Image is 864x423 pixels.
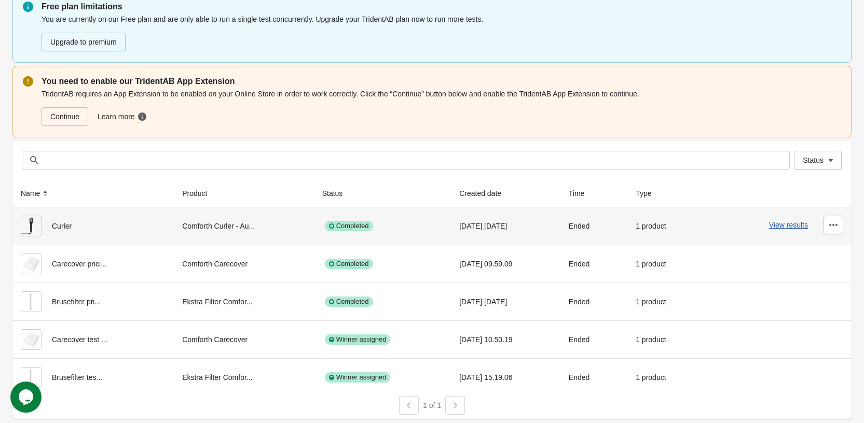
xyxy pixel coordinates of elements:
span: Status [803,156,824,164]
div: 1 product [636,253,693,274]
div: Comforth Carecover [182,329,306,350]
div: TridentAB requires an App Extension to be enabled on your Online Store in order to work correctly... [42,88,841,127]
p: You need to enable our TridentAB App Extension [42,75,841,88]
div: Comforth Carecover [182,253,306,274]
div: 1 product [636,216,693,236]
div: Winner assigned [325,372,391,383]
button: Status [318,184,358,203]
div: Ended [569,291,619,312]
span: Curler [52,222,72,230]
div: Completed [325,221,373,231]
div: Ekstra Filter Comfor... [182,291,306,312]
span: Carecover prici... [52,260,107,268]
button: Upgrade to premium [42,33,126,51]
button: Status [794,151,842,170]
span: Carecover test ... [52,335,107,344]
button: Type [632,184,666,203]
a: Continue [42,107,88,126]
span: Brusefilter tes... [52,373,102,382]
iframe: chat widget [10,382,44,413]
div: Ended [569,329,619,350]
div: Completed [325,259,373,269]
button: Time [565,184,599,203]
div: [DATE] 09.59.09 [459,253,552,274]
p: Free plan limitations [42,1,841,13]
span: Learn more [98,111,137,122]
a: Learn more [93,107,154,126]
div: [DATE] [DATE] [459,216,552,236]
div: 1 product [636,291,693,312]
div: 1 product [636,329,693,350]
div: 1 product [636,367,693,388]
div: You are currently on our Free plan and are only able to run a single test concurrently. Upgrade y... [42,13,841,52]
div: Completed [325,297,373,307]
span: Brusefilter pri... [52,298,101,306]
div: [DATE] 15.19.06 [459,367,552,388]
button: Name [17,184,54,203]
span: 1 of 1 [423,401,441,410]
div: [DATE] 10.50.19 [459,329,552,350]
div: Ekstra Filter Comfor... [182,367,306,388]
div: Comforth Curler - Au... [182,216,306,236]
div: Ended [569,253,619,274]
div: Ended [569,367,619,388]
button: Created date [455,184,516,203]
div: Ended [569,216,619,236]
div: [DATE] [DATE] [459,291,552,312]
button: View results [769,221,808,229]
div: Winner assigned [325,334,391,345]
button: Product [178,184,222,203]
